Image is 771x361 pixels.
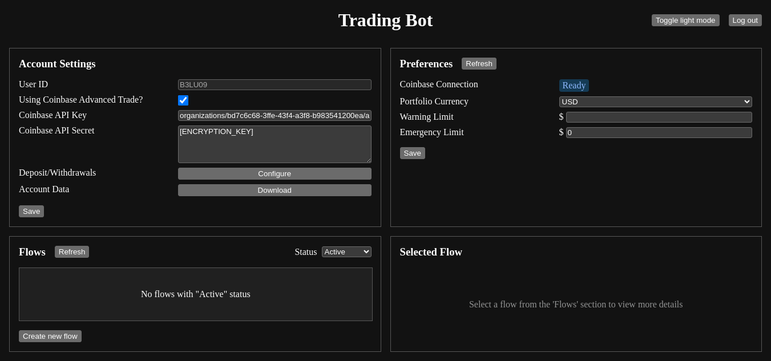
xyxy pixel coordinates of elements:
button: Download [178,184,372,196]
span: Account Data [19,184,160,196]
span: Coinbase Connection [400,79,541,92]
button: Refresh [55,246,90,258]
span: Emergency Limit [400,127,541,138]
span: $ [559,127,564,137]
button: Refresh [462,58,496,70]
span: Deposit/Withdrawals [19,168,160,180]
span: User ID [19,79,160,90]
div: No flows with "Active" status [19,267,373,321]
span: Coinbase API Secret [19,125,160,163]
button: Log out [729,14,762,26]
textarea: [ENCRYPTION_KEY] [178,125,372,163]
span: Portfolio Currency [400,96,541,107]
span: Status [294,247,317,257]
button: Save [400,147,425,159]
h1: Trading Bot [338,10,433,31]
button: Toggle light mode [652,14,719,26]
button: Configure [178,168,372,180]
span: Using Coinbase Advanced Trade? [19,95,160,106]
span: Warning Limit [400,112,541,123]
h3: Preferences [400,58,453,70]
button: Create new flow [19,330,82,342]
h3: Account Settings [19,58,96,70]
h3: Flows [19,246,46,258]
button: Save [19,205,44,217]
h3: Selected Flow [400,246,463,258]
div: Ready [559,79,590,92]
div: Select a flow from the 'Flows' section to view more details [400,267,753,342]
span: $ [559,112,564,122]
span: Coinbase API Key [19,110,160,121]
